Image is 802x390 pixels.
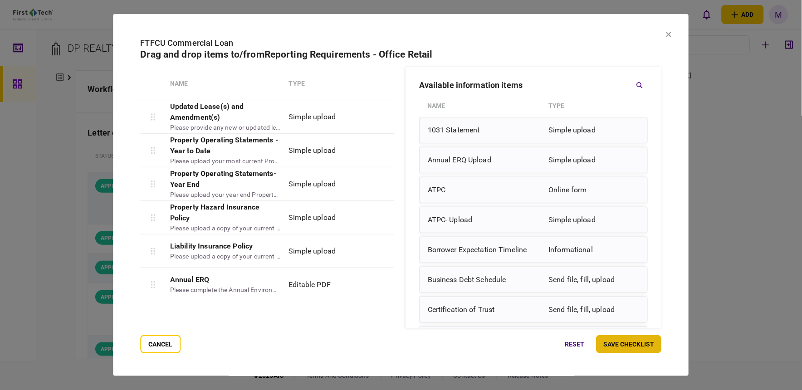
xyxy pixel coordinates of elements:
div: Property Operating Statements- Year End [170,168,281,190]
div: Simple upload [549,121,640,139]
div: Online form [549,181,640,199]
div: Type [549,98,640,113]
div: Certification of Trust [428,301,544,319]
div: Simple upload [289,246,364,257]
div: Please upload your most current Property Operating Statement. [170,156,281,166]
div: Annual ERQ Upload [428,151,544,169]
button: reset [558,335,592,353]
div: FTFCU Commercial Loan [140,37,661,49]
div: Business Debt ScheduleSend file, fill, upload [419,267,648,293]
div: Please upload a copy of your current Liability Insurance Policy. [170,252,281,261]
div: Informational [549,241,640,259]
h2: Drag and drop items to/from Reporting Requirements - Office Retail [140,49,661,60]
div: Simple upload [549,151,640,169]
div: 1031 Statement [428,121,544,139]
div: ATPC- Upload [428,211,544,229]
div: Liability Insurance Policy [170,241,281,252]
div: Simple upload [289,145,364,156]
div: Name [427,98,544,113]
div: Name [170,79,284,88]
div: ATPC- UploadSimple upload [419,207,648,233]
div: Type [289,79,364,88]
div: Please provide any new or updated lease(s) and/or amendment(s). [170,123,281,132]
div: Simple upload [289,112,364,122]
div: Simple upload [549,211,640,229]
div: Property Hazard Insurance Policy [170,202,281,224]
h3: available information items [419,81,523,89]
div: Annual ERQ [170,274,281,285]
div: Annual ERQ UploadSimple upload [419,147,648,173]
div: COFSA- BorrowerOnline form [419,327,648,353]
div: Editable PDF [289,279,364,290]
div: Borrower Expectation TimelineInformational [419,237,648,263]
div: 1031 StatementSimple upload [419,117,648,143]
div: Borrower Expectation Timeline [428,241,544,259]
div: Updated Lease(s) and Amendment(s) [170,101,281,123]
div: Simple upload [289,212,364,223]
button: cancel [140,335,181,353]
div: Send file, fill, upload [549,271,640,289]
div: Simple upload [289,179,364,190]
div: Property Operating Statements - Year to Date [170,135,281,156]
div: Business Debt Schedule [428,271,544,289]
div: ATPC [428,181,544,199]
div: Please complete the Annual Environmental Risk Questionnaire. [170,285,281,295]
div: ATPCOnline form [419,177,648,203]
div: Please upload a copy of your current property Hazard Insurance Policy. [170,224,281,233]
div: Send file, fill, upload [549,301,640,319]
div: Please upload your year end Property Operating Statement. [170,190,281,200]
div: Certification of TrustSend file, fill, upload [419,297,648,323]
button: save checklist [597,335,662,353]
